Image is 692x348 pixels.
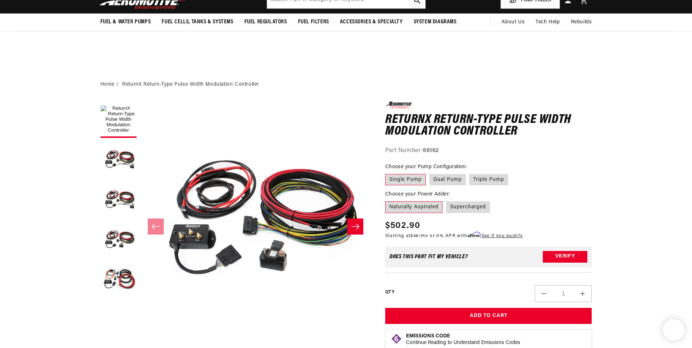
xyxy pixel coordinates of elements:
summary: System Diagrams [408,13,462,31]
label: Naturally Aspirated [385,201,442,213]
div: Does This part fit My vehicle? [390,254,468,260]
legend: Choose your Pump Configuration: [385,163,468,171]
p: Starting at /mo or 0% APR with . [385,232,523,239]
button: Emissions CodeContinue Reading to Understand Emissions Codes [406,333,520,346]
button: Load image 3 in gallery view [100,182,137,218]
button: Slide left [148,219,164,235]
button: Load image 5 in gallery view [100,262,137,298]
summary: Fuel & Water Pumps [95,13,156,31]
li: ReturnX Return-Type Pulse Width Modulation Controller [122,81,259,89]
label: Single Pump [385,174,426,186]
button: Slide right [347,219,363,235]
strong: 66162 [423,148,439,154]
summary: Fuel Cells, Tanks & Systems [156,13,239,31]
label: Dual Pump [429,174,466,186]
a: Home [100,81,115,89]
summary: Accessories & Specialty [335,13,408,31]
button: Load image 4 in gallery view [100,222,137,258]
span: $502.90 [385,219,420,232]
summary: Fuel Filters [293,13,335,31]
span: $46 [410,234,419,238]
span: About Us [502,19,525,25]
button: Add to Cart [385,308,592,324]
span: Affirm [468,232,480,237]
img: Emissions code [391,333,402,345]
span: Fuel Regulators [244,18,287,26]
h1: ReturnX Return-Type Pulse Width Modulation Controller [385,114,592,137]
summary: Tech Help [530,13,565,31]
span: Accessories & Specialty [340,18,403,26]
p: Continue Reading to Understand Emissions Codes [406,340,520,346]
span: Tech Help [536,18,560,26]
label: Supercharged [446,201,490,213]
label: QTY [385,289,394,295]
summary: Fuel Regulators [239,13,293,31]
button: Load image 2 in gallery view [100,142,137,178]
a: About Us [496,13,530,31]
summary: Rebuilds [565,13,598,31]
span: Fuel Cells, Tanks & Systems [162,18,233,26]
a: See if you qualify - Learn more about Affirm Financing (opens in modal) [482,234,523,238]
nav: breadcrumbs [100,81,592,89]
legend: Choose your Power Adder: [385,190,451,198]
strong: Emissions Code [406,333,450,339]
span: Fuel Filters [298,18,329,26]
div: Part Number: [385,146,592,156]
span: Rebuilds [571,18,592,26]
span: System Diagrams [414,18,457,26]
button: Load image 1 in gallery view [100,101,137,138]
span: Fuel & Water Pumps [100,18,151,26]
label: Triple Pump [469,174,508,186]
button: Verify [543,251,587,263]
